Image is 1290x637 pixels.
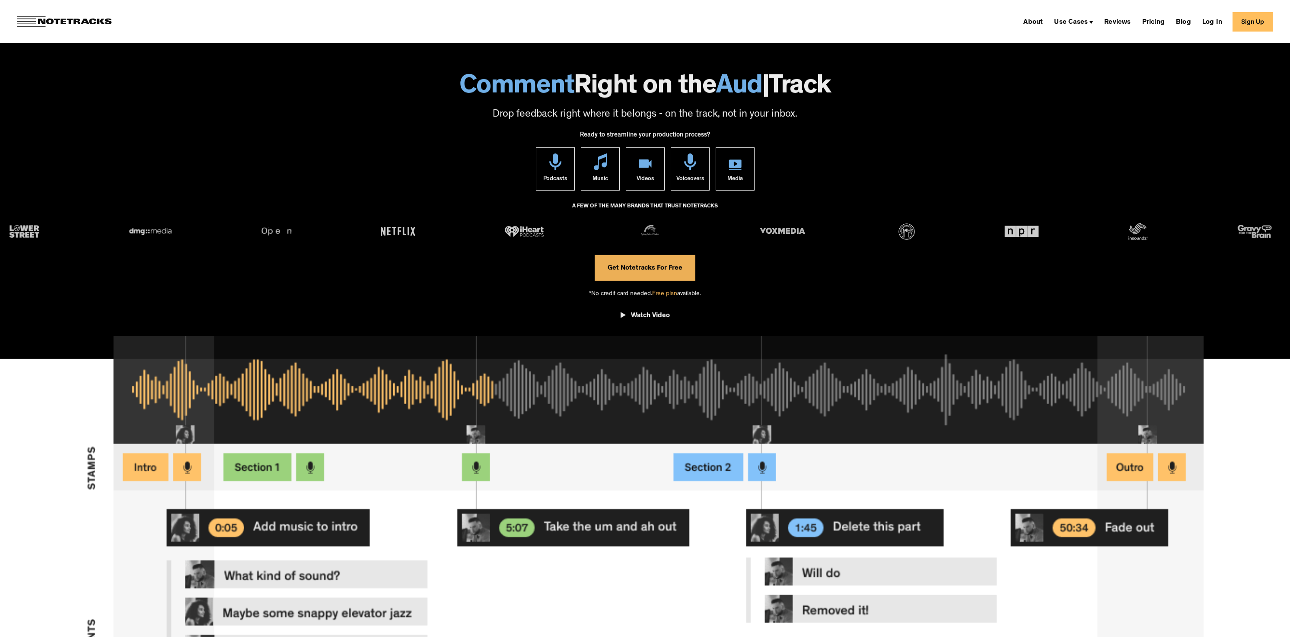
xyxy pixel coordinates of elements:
a: Music [581,147,620,190]
p: Drop feedback right where it belongs - on the track, not in your inbox. [9,108,1281,122]
a: Sign Up [1233,12,1273,32]
div: Use Cases [1051,15,1096,29]
a: Blog [1172,15,1194,29]
a: About [1020,15,1046,29]
a: Media [716,147,755,190]
div: A FEW OF THE MANY BRANDS THAT TRUST NOTETRACKS [572,199,718,222]
a: Voiceovers [671,147,710,190]
div: Videos [636,170,654,190]
div: Watch Video [631,312,670,320]
div: Music [592,170,608,190]
a: Videos [626,147,665,190]
a: open lightbox [621,305,670,329]
div: Media [727,170,743,190]
span: Comment [459,74,574,101]
h1: Right on the Track [9,74,1281,101]
a: Log In [1199,15,1226,29]
span: | [762,74,769,101]
div: Podcasts [543,170,567,190]
a: Get Notetracks For Free [595,255,695,280]
div: Ready to streamline your production process? [580,127,710,147]
a: Pricing [1139,15,1168,29]
div: *No credit card needed. available. [589,280,701,305]
div: Voiceovers [676,170,704,190]
a: Reviews [1101,15,1134,29]
a: Podcasts [536,147,575,190]
span: Aud [716,74,762,101]
span: Free plan [652,290,677,297]
div: Use Cases [1054,19,1088,26]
